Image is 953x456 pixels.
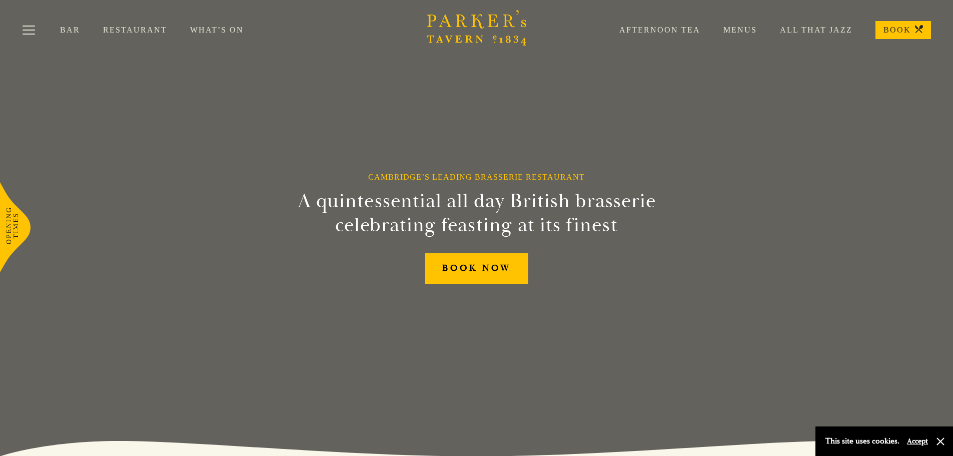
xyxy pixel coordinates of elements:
a: BOOK NOW [425,253,528,284]
button: Close and accept [935,436,945,446]
p: This site uses cookies. [825,434,899,448]
h2: A quintessential all day British brasserie celebrating feasting at its finest [249,189,705,237]
button: Accept [907,436,928,446]
h1: Cambridge’s Leading Brasserie Restaurant [368,172,585,182]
